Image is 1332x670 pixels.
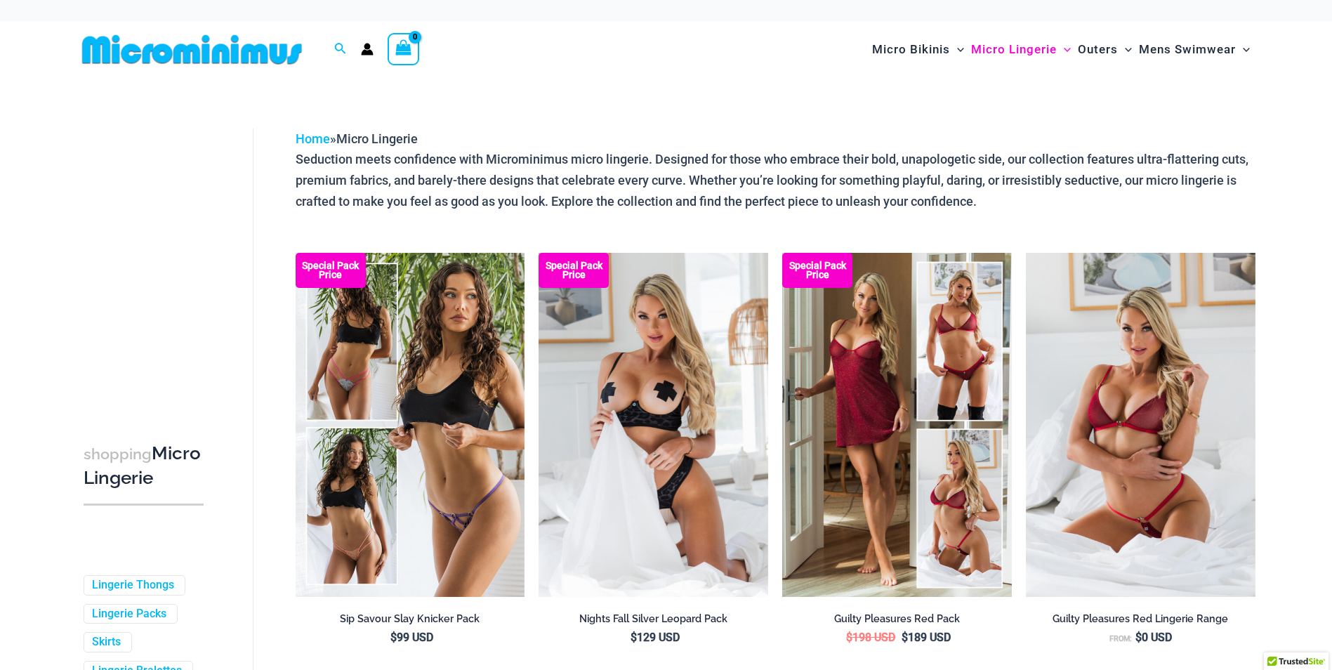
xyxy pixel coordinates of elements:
[296,131,418,146] span: »
[77,34,308,65] img: MM SHOP LOGO FLAT
[1135,28,1253,71] a: Mens SwimwearMenu ToggleMenu Toggle
[539,253,768,597] a: Nights Fall Silver Leopard 1036 Bra 6046 Thong 09v2 Nights Fall Silver Leopard 1036 Bra 6046 Thon...
[388,33,420,65] a: View Shopping Cart, empty
[334,41,347,58] a: Search icon link
[296,261,366,280] b: Special Pack Price
[1236,32,1250,67] span: Menu Toggle
[631,631,637,644] span: $
[631,631,680,644] bdi: 129 USD
[92,635,121,650] a: Skirts
[971,32,1057,67] span: Micro Lingerie
[1057,32,1071,67] span: Menu Toggle
[782,253,1012,597] a: Guilty Pleasures Red Collection Pack F Guilty Pleasures Red Collection Pack BGuilty Pleasures Red...
[296,131,330,146] a: Home
[902,631,908,644] span: $
[1139,32,1236,67] span: Mens Swimwear
[84,117,210,398] iframe: TrustedSite Certified
[539,261,609,280] b: Special Pack Price
[968,28,1074,71] a: Micro LingerieMenu ToggleMenu Toggle
[902,631,951,644] bdi: 189 USD
[1109,634,1132,643] span: From:
[1135,631,1172,644] bdi: 0 USD
[296,612,525,631] a: Sip Savour Slay Knicker Pack
[950,32,964,67] span: Menu Toggle
[1026,253,1255,597] img: Guilty Pleasures Red 1045 Bra 689 Micro 05
[1074,28,1135,71] a: OutersMenu ToggleMenu Toggle
[866,26,1256,73] nav: Site Navigation
[296,612,525,626] h2: Sip Savour Slay Knicker Pack
[1118,32,1132,67] span: Menu Toggle
[1026,612,1255,626] h2: Guilty Pleasures Red Lingerie Range
[782,612,1012,631] a: Guilty Pleasures Red Pack
[539,612,768,626] h2: Nights Fall Silver Leopard Pack
[84,445,152,463] span: shopping
[1078,32,1118,67] span: Outers
[1026,612,1255,631] a: Guilty Pleasures Red Lingerie Range
[296,253,525,597] img: Collection Pack (9)
[92,578,174,593] a: Lingerie Thongs
[539,253,768,597] img: Nights Fall Silver Leopard 1036 Bra 6046 Thong 09v2
[872,32,950,67] span: Micro Bikinis
[336,131,418,146] span: Micro Lingerie
[539,612,768,631] a: Nights Fall Silver Leopard Pack
[92,607,166,622] a: Lingerie Packs
[782,612,1012,626] h2: Guilty Pleasures Red Pack
[390,631,433,644] bdi: 99 USD
[782,261,852,280] b: Special Pack Price
[869,28,968,71] a: Micro BikinisMenu ToggleMenu Toggle
[782,253,1012,597] img: Guilty Pleasures Red Collection Pack F
[84,442,204,490] h3: Micro Lingerie
[846,631,852,644] span: $
[296,253,525,597] a: Collection Pack (9) Collection Pack b (5)Collection Pack b (5)
[361,43,374,55] a: Account icon link
[1135,631,1142,644] span: $
[1026,253,1255,597] a: Guilty Pleasures Red 1045 Bra 689 Micro 05Guilty Pleasures Red 1045 Bra 689 Micro 06Guilty Pleasu...
[846,631,895,644] bdi: 198 USD
[296,149,1255,211] p: Seduction meets confidence with Microminimus micro lingerie. Designed for those who embrace their...
[390,631,397,644] span: $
